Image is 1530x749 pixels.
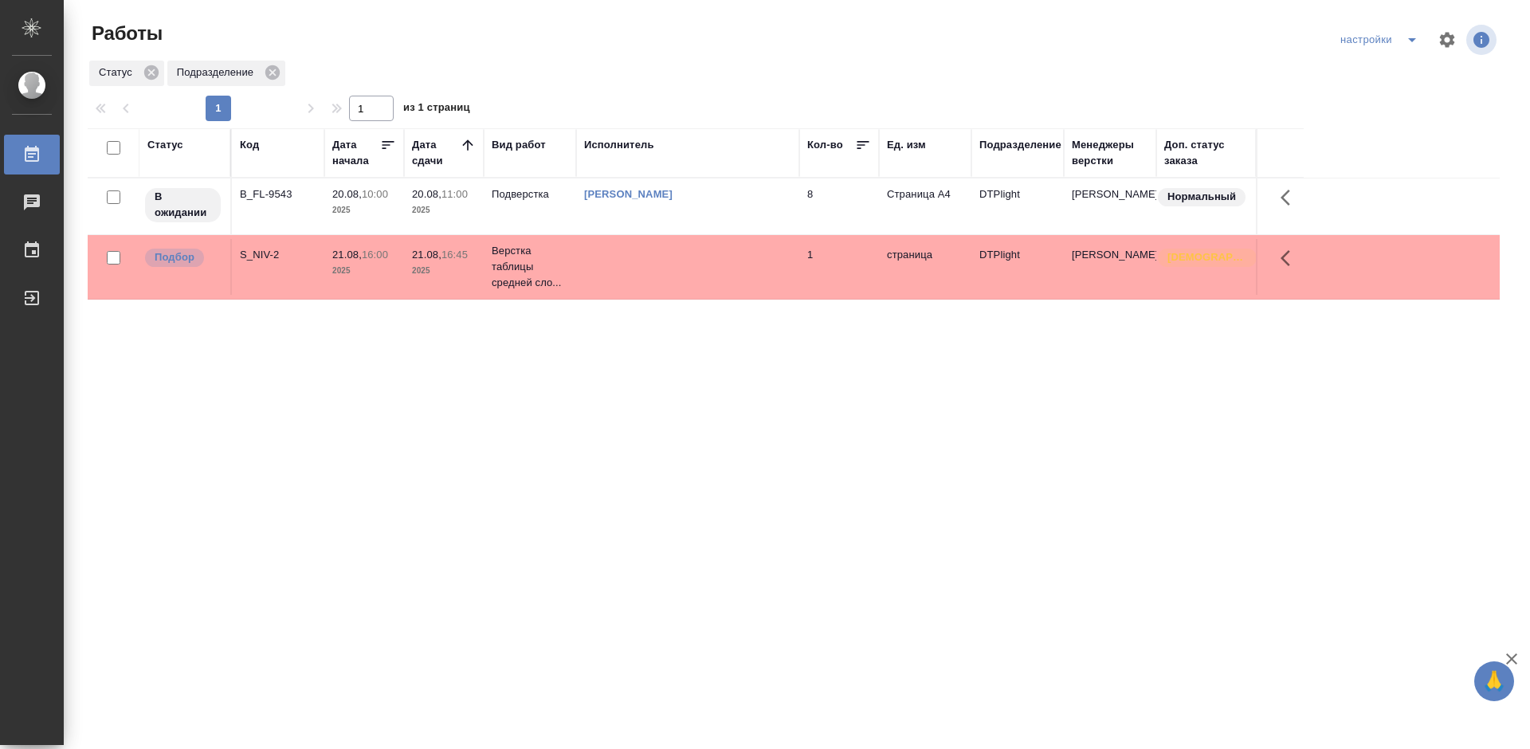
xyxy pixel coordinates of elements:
p: Статус [99,65,138,80]
td: 8 [799,178,879,234]
div: Вид работ [492,137,546,153]
a: [PERSON_NAME] [584,188,673,200]
td: DTPlight [971,239,1064,295]
span: Работы [88,21,163,46]
div: Можно подбирать исполнителей [143,247,222,269]
p: В ожидании [155,189,211,221]
p: 2025 [412,263,476,279]
td: 1 [799,239,879,295]
div: Ед. изм [887,137,926,153]
p: 2025 [332,202,396,218]
div: Статус [147,137,183,153]
p: 2025 [412,202,476,218]
p: 11:00 [441,188,468,200]
p: 20.08, [412,188,441,200]
div: Код [240,137,259,153]
p: 21.08, [412,249,441,261]
p: [DEMOGRAPHIC_DATA] [1167,249,1247,265]
p: Подбор [155,249,194,265]
div: Исполнитель [584,137,654,153]
p: 2025 [332,263,396,279]
div: Дата сдачи [412,137,460,169]
button: 🙏 [1474,661,1514,701]
p: 16:45 [441,249,468,261]
p: 20.08, [332,188,362,200]
span: Посмотреть информацию [1466,25,1500,55]
button: Здесь прячутся важные кнопки [1271,178,1309,217]
p: 21.08, [332,249,362,261]
div: Кол-во [807,137,843,153]
p: [PERSON_NAME] [1072,186,1148,202]
div: Менеджеры верстки [1072,137,1148,169]
p: Подверстка [492,186,568,202]
div: split button [1336,27,1428,53]
span: 🙏 [1481,665,1508,698]
div: Подразделение [979,137,1061,153]
div: Доп. статус заказа [1164,137,1248,169]
button: Здесь прячутся важные кнопки [1271,239,1309,277]
td: DTPlight [971,178,1064,234]
p: [PERSON_NAME] [1072,247,1148,263]
div: Исполнитель назначен, приступать к работе пока рано [143,186,222,224]
p: 10:00 [362,188,388,200]
div: B_FL-9543 [240,186,316,202]
span: из 1 страниц [403,98,470,121]
span: Настроить таблицу [1428,21,1466,59]
div: Подразделение [167,61,285,86]
p: Подразделение [177,65,259,80]
div: Дата начала [332,137,380,169]
p: 16:00 [362,249,388,261]
td: страница [879,239,971,295]
div: Статус [89,61,164,86]
div: S_NIV-2 [240,247,316,263]
p: Верстка таблицы средней сло... [492,243,568,291]
p: Нормальный [1167,189,1236,205]
td: Страница А4 [879,178,971,234]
